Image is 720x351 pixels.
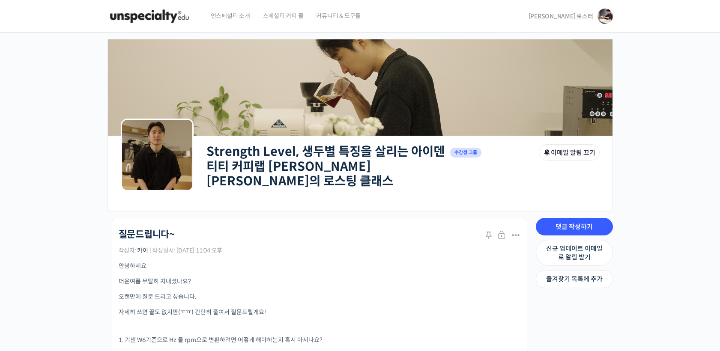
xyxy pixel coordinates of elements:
button: 이메일 알림 끄기 [539,144,600,161]
a: Strength Level, 생두별 특징을 살리는 아이덴티티 커피랩 [PERSON_NAME] [PERSON_NAME]의 로스팅 클래스 [206,144,445,189]
a: 댓글 작성하기 [536,218,613,236]
p: 1. 기센 W6기준으로 Hz 를 rpm으로 변환하려면 어떻게 해야하는지 혹시 아시나요? [119,336,520,345]
p: 더운여름 무탈히 지내셨나요? [119,277,520,286]
img: Group logo of Strength Level, 생두별 특징을 살리는 아이덴티티 커피랩 윤원균 대표의 로스팅 클래스 [121,119,194,191]
p: 안녕하세요. [119,262,520,271]
h1: 질문드립니다~ [119,229,175,240]
a: 카이 [137,247,148,254]
a: Stick [484,230,496,242]
span: [PERSON_NAME] 로스터 [529,12,593,20]
span: 수강생 그룹 [450,148,482,158]
a: 신규 업데이트 이메일로 알림 받기 [536,240,613,266]
span: 작성자: | 작성일시: [DATE] 11:04 오후 [119,247,223,253]
p: 오랜만에 질문 드리고 싶습니다. [119,292,520,301]
p: 자세히 쓰면 끝도 없지만(ㅠㅠ) 간단히 줄여서 질문드릴게요! [119,308,520,317]
a: 즐겨찾기 목록에 추가 [536,270,613,288]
